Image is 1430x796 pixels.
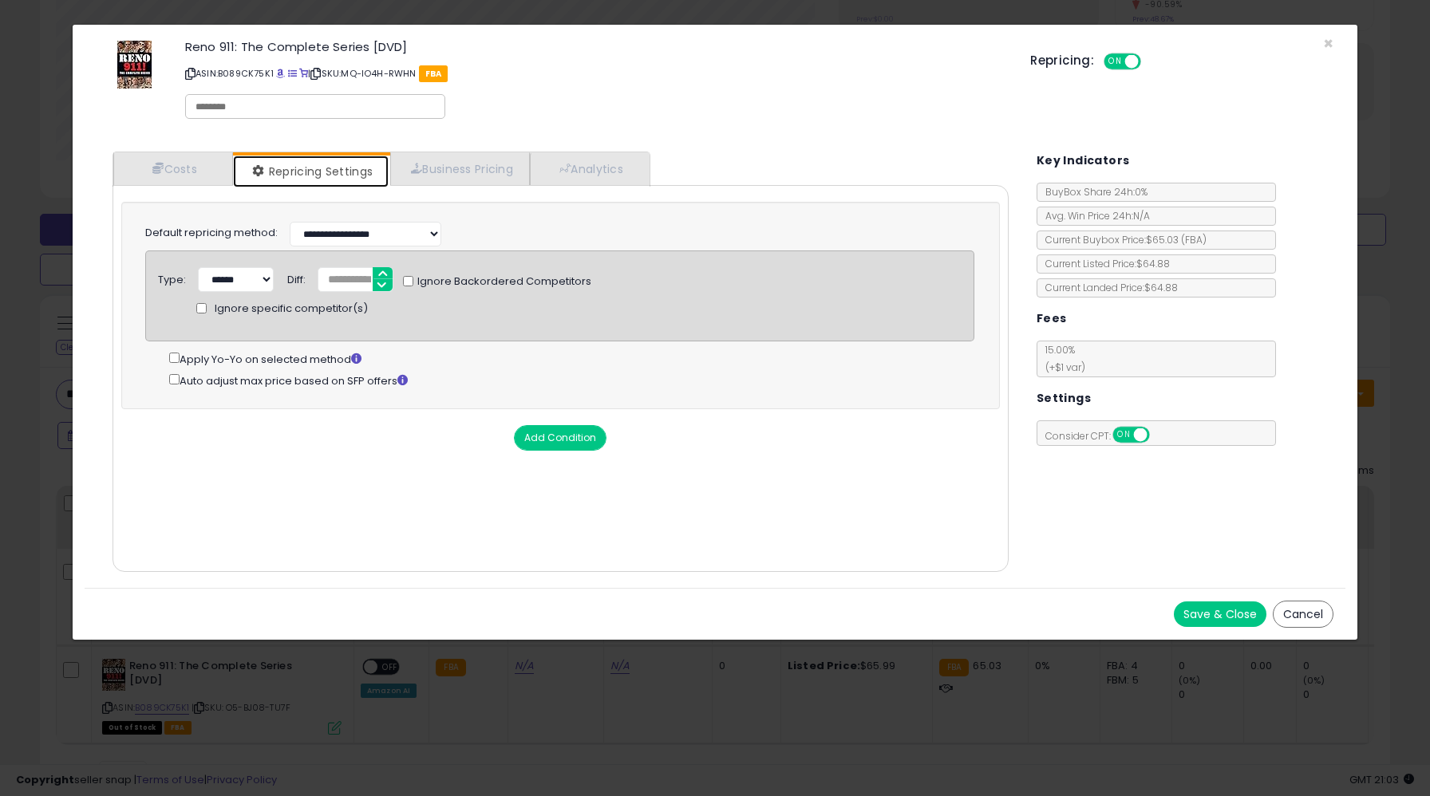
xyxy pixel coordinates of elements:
[117,41,152,89] img: 51lwWUL13DL._SL60_.jpg
[1037,429,1171,443] span: Consider CPT:
[1037,257,1170,270] span: Current Listed Price: $64.88
[1037,151,1130,171] h5: Key Indicators
[1273,601,1333,628] button: Cancel
[185,61,1006,86] p: ASIN: B089CK75K1 | SKU: MQ-IO4H-RWHN
[1037,309,1067,329] h5: Fees
[1147,428,1172,442] span: OFF
[1105,55,1125,69] span: ON
[233,156,389,187] a: Repricing Settings
[169,371,975,389] div: Auto adjust max price based on SFP offers
[299,67,308,80] a: Your listing only
[1037,233,1207,246] span: Current Buybox Price:
[145,226,278,241] label: Default repricing method:
[287,267,306,288] div: Diff:
[1037,185,1148,199] span: BuyBox Share 24h: 0%
[390,152,530,185] a: Business Pricing
[413,274,591,290] span: Ignore Backordered Competitors
[1323,32,1333,55] span: ×
[215,301,368,317] span: Ignore specific competitor(s)
[288,67,297,80] a: All offer listings
[1139,55,1164,69] span: OFF
[158,267,186,288] div: Type:
[1114,428,1134,442] span: ON
[1037,209,1150,223] span: Avg. Win Price 24h: N/A
[1174,601,1266,627] button: Save & Close
[1037,388,1091,408] h5: Settings
[1030,54,1094,67] h5: Repricing:
[276,67,285,80] a: BuyBox page
[514,425,606,451] button: Add Condition
[1181,233,1207,246] span: ( FBA )
[1037,361,1085,374] span: (+$1 var)
[1037,281,1178,294] span: Current Landed Price: $64.88
[185,41,1006,53] h3: Reno 911: The Complete Series [DVD]
[1037,343,1085,374] span: 15.00 %
[169,349,975,368] div: Apply Yo-Yo on selected method
[1146,233,1207,246] span: $65.03
[113,152,233,185] a: Costs
[530,152,648,185] a: Analytics
[419,65,448,82] span: FBA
